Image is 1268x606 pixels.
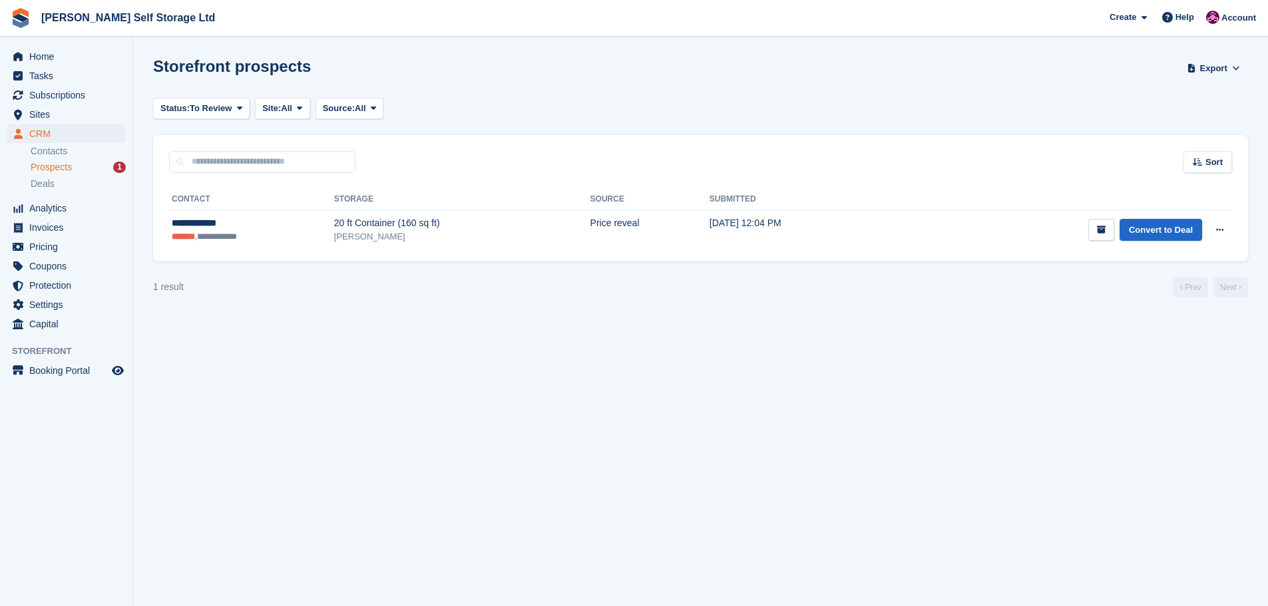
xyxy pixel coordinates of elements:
[12,345,132,358] span: Storefront
[262,102,281,115] span: Site:
[7,124,126,143] a: menu
[7,315,126,333] a: menu
[31,161,72,174] span: Prospects
[31,177,126,191] a: Deals
[710,189,884,210] th: Submitted
[110,363,126,379] a: Preview store
[1213,277,1248,297] a: Next
[1205,156,1223,169] span: Sort
[31,160,126,174] a: Prospects 1
[7,218,126,237] a: menu
[590,210,710,251] td: Price reveal
[29,295,109,314] span: Settings
[1206,11,1219,24] img: Lydia Wild
[153,98,250,120] button: Status: To Review
[7,237,126,256] a: menu
[281,102,292,115] span: All
[7,257,126,275] a: menu
[590,189,710,210] th: Source
[29,86,109,104] span: Subscriptions
[153,57,311,75] h1: Storefront prospects
[1200,62,1227,75] span: Export
[11,8,31,28] img: stora-icon-8386f47178a22dfd0bd8f6a31ec36ba5ce8667c1dd55bd0f319d3a0aa187defe.svg
[710,210,884,251] td: [DATE] 12:04 PM
[1171,277,1251,297] nav: Page
[1173,277,1208,297] a: Previous
[36,7,220,29] a: [PERSON_NAME] Self Storage Ltd
[29,257,109,275] span: Coupons
[29,47,109,66] span: Home
[160,102,190,115] span: Status:
[29,199,109,218] span: Analytics
[169,189,334,210] th: Contact
[31,145,126,158] a: Contacts
[29,361,109,380] span: Booking Portal
[29,315,109,333] span: Capital
[7,67,126,85] a: menu
[29,124,109,143] span: CRM
[1184,57,1243,79] button: Export
[316,98,384,120] button: Source: All
[7,295,126,314] a: menu
[334,216,590,230] div: 20 ft Container (160 sq ft)
[1120,219,1202,241] a: Convert to Deal
[31,178,55,190] span: Deals
[113,162,126,173] div: 1
[255,98,310,120] button: Site: All
[7,199,126,218] a: menu
[29,218,109,237] span: Invoices
[7,47,126,66] a: menu
[355,102,366,115] span: All
[334,230,590,243] div: [PERSON_NAME]
[190,102,232,115] span: To Review
[323,102,355,115] span: Source:
[153,280,184,294] div: 1 result
[1175,11,1194,24] span: Help
[29,105,109,124] span: Sites
[334,189,590,210] th: Storage
[1221,11,1256,25] span: Account
[29,67,109,85] span: Tasks
[7,86,126,104] a: menu
[7,361,126,380] a: menu
[1110,11,1136,24] span: Create
[7,105,126,124] a: menu
[29,276,109,295] span: Protection
[7,276,126,295] a: menu
[29,237,109,256] span: Pricing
